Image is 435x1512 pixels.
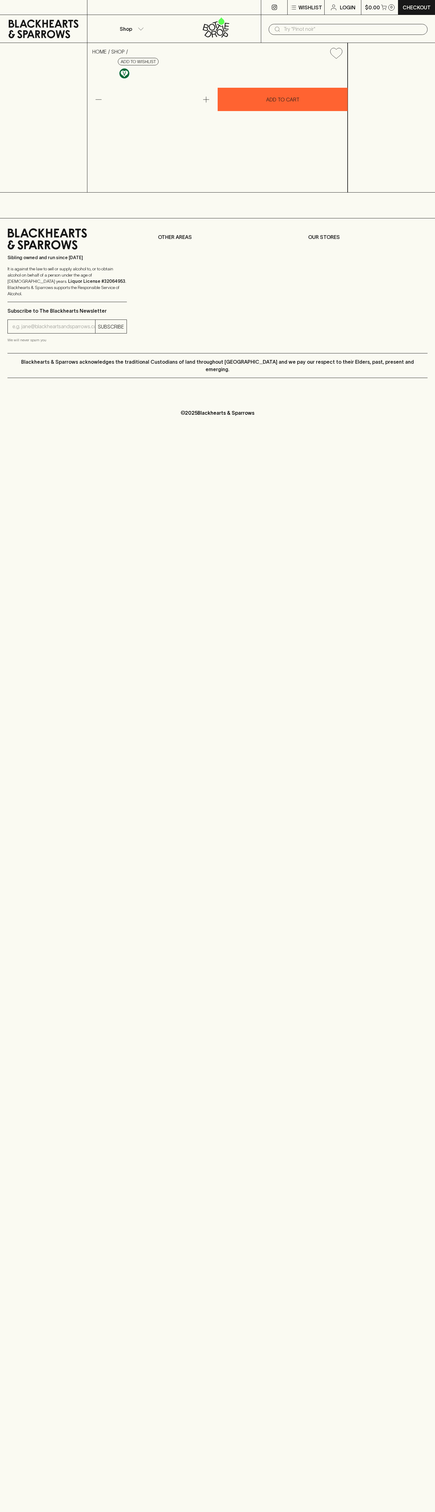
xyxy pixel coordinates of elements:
p: 0 [390,6,393,9]
p: Sibling owned and run since [DATE] [7,254,127,261]
input: Try "Pinot noir" [284,24,423,34]
input: e.g. jane@blackheartsandsparrows.com.au [12,322,95,332]
p: Wishlist [298,4,322,11]
p: Subscribe to The Blackhearts Newsletter [7,307,127,315]
p: Checkout [403,4,431,11]
p: It is against the law to sell or supply alcohol to, or to obtain alcohol on behalf of a person un... [7,266,127,297]
button: Add to wishlist [328,45,345,61]
p: $0.00 [365,4,380,11]
a: HOME [92,49,107,54]
p: SUBSCRIBE [98,323,124,330]
p: Shop [120,25,132,33]
a: SHOP [111,49,125,54]
a: Made without the use of any animal products. [118,67,131,80]
p: Login [340,4,355,11]
img: 41211.png [87,64,347,192]
p: OTHER AREAS [158,233,277,241]
button: ADD TO CART [218,88,348,111]
p: Blackhearts & Sparrows acknowledges the traditional Custodians of land throughout [GEOGRAPHIC_DAT... [12,358,423,373]
button: Add to wishlist [118,58,159,65]
button: SUBSCRIBE [95,320,127,333]
p: ADD TO CART [266,96,299,103]
button: Shop [87,15,174,43]
p: OUR STORES [308,233,428,241]
p: We will never spam you [7,337,127,343]
img: Vegan [119,68,129,78]
strong: Liquor License #32064953 [68,279,125,284]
